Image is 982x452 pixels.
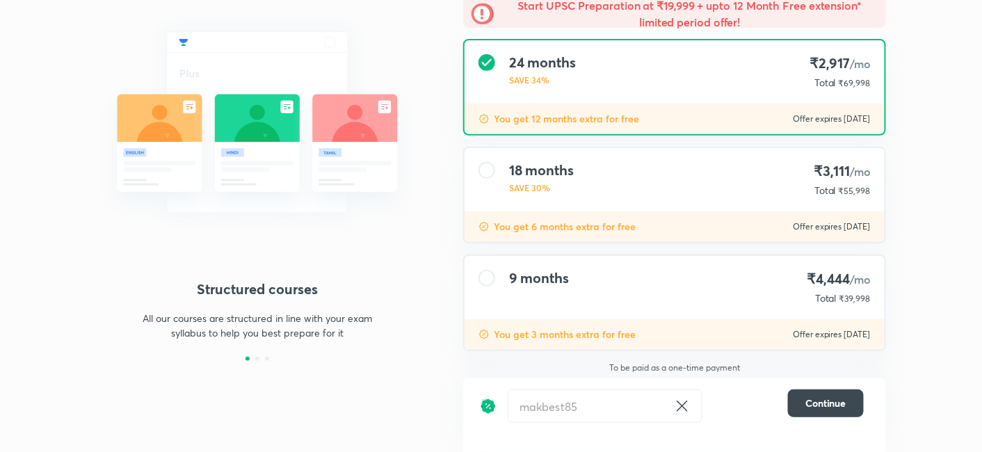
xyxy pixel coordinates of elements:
img: discount [478,221,490,232]
p: Total [814,76,836,90]
span: /mo [850,272,871,286]
h4: ₹2,917 [809,54,871,73]
img: daily_live_classes_be8fa5af21.svg [96,1,419,243]
input: Have a referral code? [508,390,668,423]
span: ₹55,998 [839,186,871,196]
p: You get 12 months extra for free [494,112,639,126]
h4: Structured courses [96,279,419,300]
img: discount [478,113,490,124]
p: Offer expires [DATE] [793,221,871,232]
h4: ₹3,111 [809,162,871,181]
span: ₹69,998 [839,78,871,88]
span: Continue [805,396,846,410]
p: Total [815,291,837,305]
h4: 9 months [509,270,569,286]
p: To be paid as a one-time payment [452,362,897,373]
p: You get 6 months extra for free [494,220,636,234]
h4: 24 months [509,54,576,71]
p: All our courses are structured in line with your exam syllabus to help you best prepare for it [136,311,378,340]
h4: ₹4,444 [807,270,871,289]
p: SAVE 34% [509,74,576,86]
img: - [472,3,494,25]
p: SAVE 30% [509,181,574,194]
span: /mo [850,164,871,179]
button: Continue [788,389,864,417]
p: Total [814,184,836,197]
h4: 18 months [509,162,574,179]
p: Offer expires [DATE] [793,113,871,124]
img: discount [480,389,497,423]
p: You get 3 months extra for free [494,328,636,341]
span: /mo [850,56,871,71]
span: ₹39,998 [839,293,871,304]
img: discount [478,329,490,340]
p: Offer expires [DATE] [793,329,871,340]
